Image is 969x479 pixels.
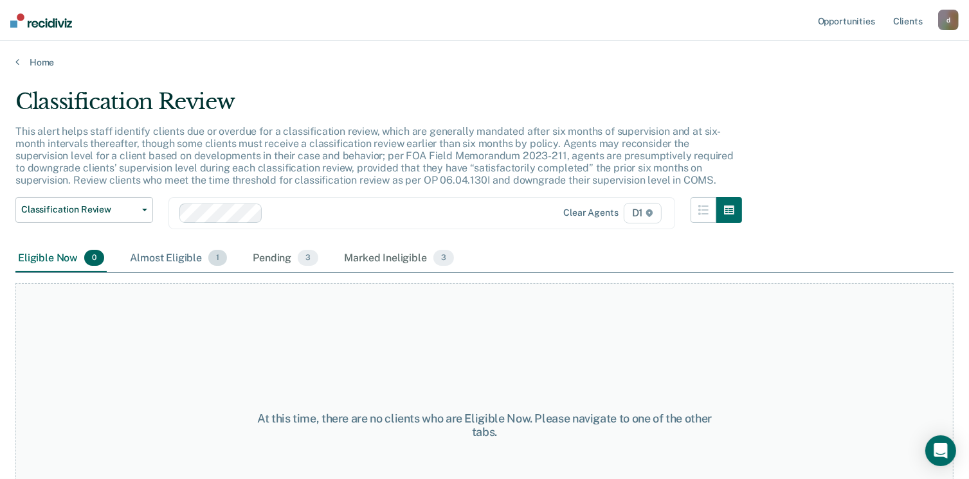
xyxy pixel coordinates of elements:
span: D1 [624,203,662,223]
div: Eligible Now0 [15,245,107,273]
div: At this time, there are no clients who are Eligible Now. Please navigate to one of the other tabs. [250,412,719,439]
span: 3 [298,250,318,266]
div: Marked Ineligible3 [341,245,457,273]
div: Almost Eligible1 [127,245,230,273]
span: 3 [433,250,454,266]
div: Clear agents [563,207,618,218]
p: This alert helps staff identify clients due or overdue for a classification review, which are gen... [15,125,734,187]
div: Pending3 [250,245,321,273]
div: Open Intercom Messenger [925,435,956,466]
span: 0 [84,250,104,266]
img: Recidiviz [10,13,72,28]
button: d [938,10,959,30]
span: 1 [208,250,227,266]
span: Classification Review [21,204,137,215]
div: Classification Review [15,89,742,125]
a: Home [15,57,954,68]
button: Classification Review [15,197,153,223]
